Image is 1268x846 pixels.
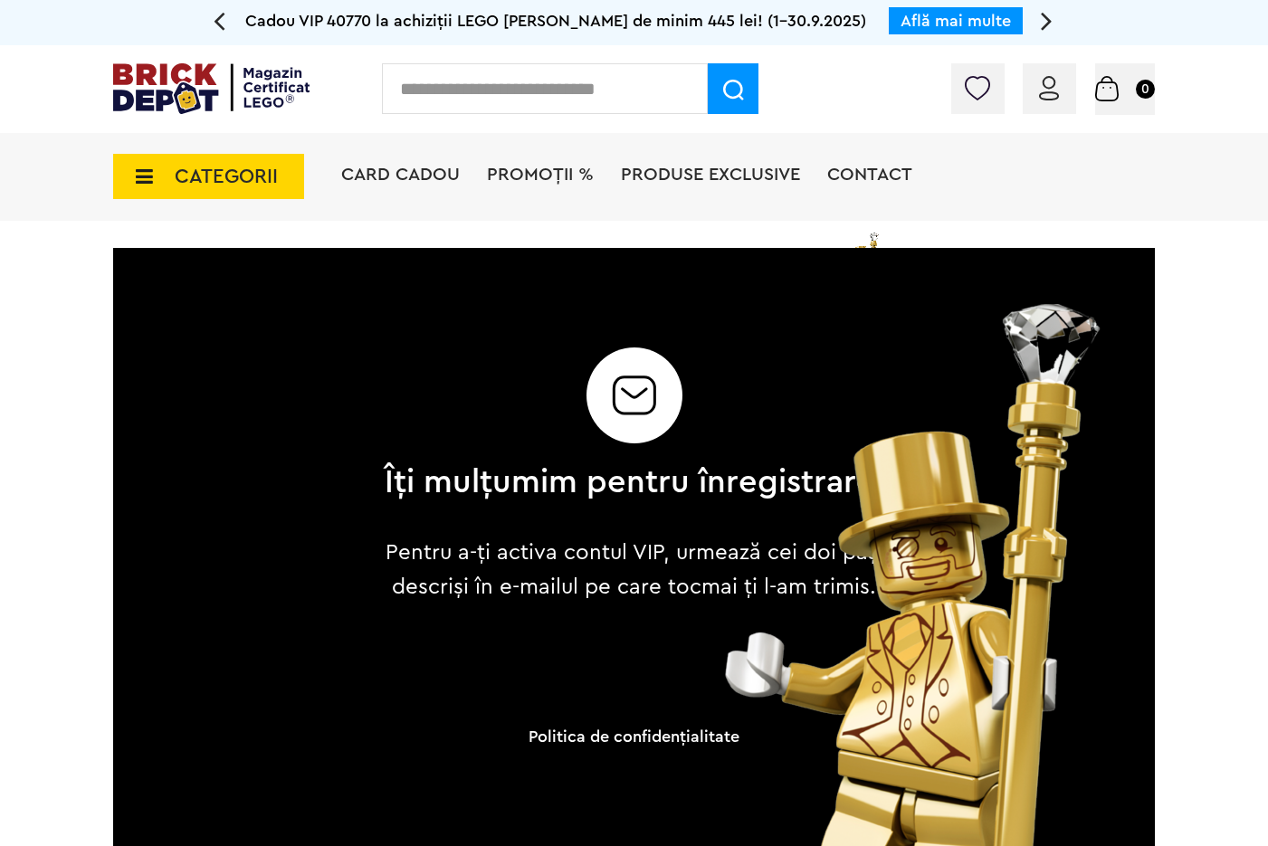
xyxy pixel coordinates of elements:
a: Card Cadou [341,166,460,184]
small: 0 [1136,80,1155,99]
a: Produse exclusive [621,166,800,184]
a: Află mai multe [901,13,1011,29]
span: Cadou VIP 40770 la achiziții LEGO [PERSON_NAME] de minim 445 lei! (1-30.9.2025) [245,13,866,29]
p: Pentru a-ți activa contul VIP, urmează cei doi pași descriși în e-mailul pe care tocmai ți l-am t... [374,536,895,604]
span: CATEGORII [175,166,278,186]
a: Politica de confidenţialitate [529,728,739,745]
a: Contact [827,166,912,184]
a: PROMOȚII % [487,166,594,184]
h2: Îți mulțumim pentru înregistrare. [384,465,884,499]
